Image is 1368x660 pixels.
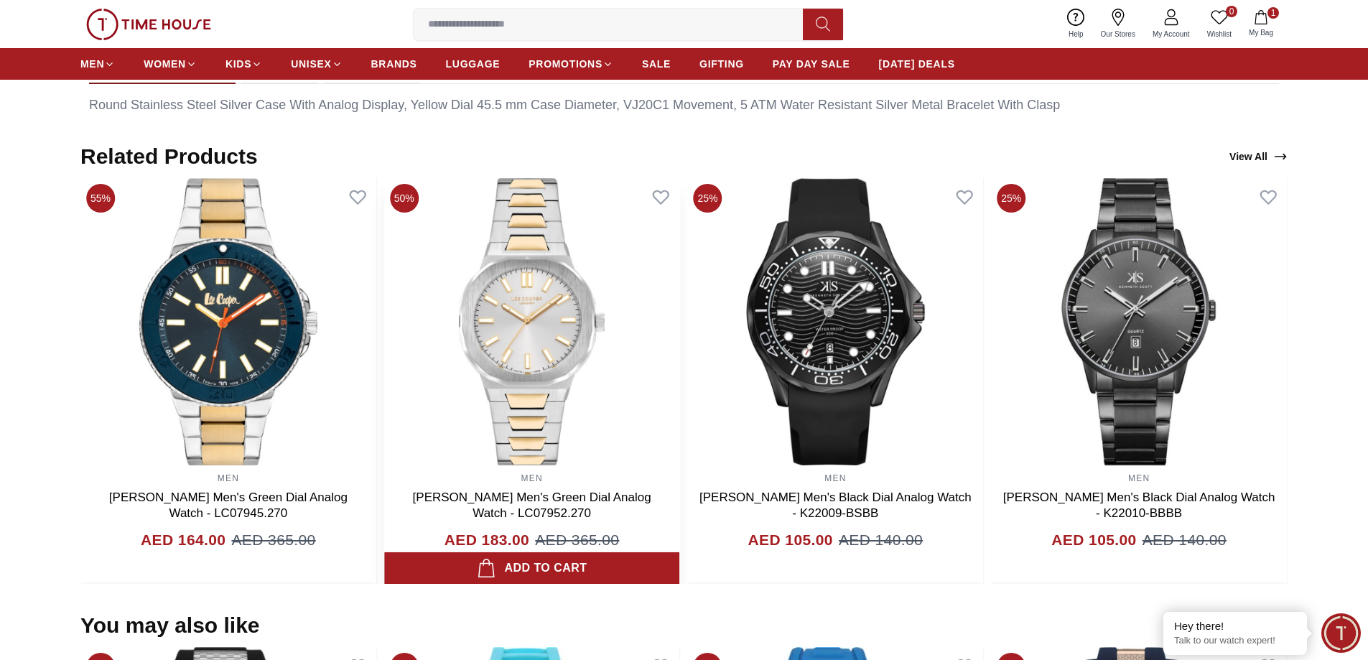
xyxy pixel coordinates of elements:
[384,178,680,465] img: Lee Cooper Men's Green Dial Analog Watch - LC07952.270
[446,57,501,71] span: LUGGAGE
[144,51,197,77] a: WOMEN
[535,529,619,552] span: AED 365.00
[371,57,417,71] span: BRANDS
[1174,635,1296,647] p: Talk to our watch expert!
[1267,7,1279,19] span: 1
[1051,529,1136,552] h4: AED 105.00
[1092,6,1144,42] a: Our Stores
[699,51,744,77] a: GIFTING
[521,473,542,483] a: MEN
[773,57,850,71] span: PAY DAY SALE
[86,184,115,213] span: 55%
[991,178,1287,465] img: Kenneth Scott Men's Black Dial Analog Watch - K22010-BBBB
[291,51,342,77] a: UNISEX
[1128,473,1150,483] a: MEN
[477,558,587,578] div: Add to cart
[141,529,225,552] h4: AED 164.00
[446,51,501,77] a: LUGGAGE
[1060,6,1092,42] a: Help
[699,491,972,520] a: [PERSON_NAME] Men's Black Dial Analog Watch - K22009-BSBB
[879,51,955,77] a: [DATE] DEALS
[80,613,260,638] h2: You may also like
[109,491,348,520] a: [PERSON_NAME] Men's Green Dial Analog Watch - LC07945.270
[231,529,315,552] span: AED 365.00
[225,51,262,77] a: KIDS
[1321,613,1361,653] div: Chat Widget
[218,473,239,483] a: MEN
[642,57,671,71] span: SALE
[879,57,955,71] span: [DATE] DEALS
[86,9,211,40] img: ...
[997,184,1025,213] span: 25%
[80,57,104,71] span: MEN
[413,491,651,520] a: [PERSON_NAME] Men's Green Dial Analog Watch - LC07952.270
[839,529,923,552] span: AED 140.00
[144,57,186,71] span: WOMEN
[529,51,613,77] a: PROMOTIONS
[1003,491,1275,520] a: [PERSON_NAME] Men's Black Dial Analog Watch - K22010-BBBB
[1201,29,1237,39] span: Wishlist
[694,184,722,213] span: 25%
[371,51,417,77] a: BRANDS
[1227,147,1290,167] a: View All
[642,51,671,77] a: SALE
[225,57,251,71] span: KIDS
[688,178,984,465] img: Kenneth Scott Men's Black Dial Analog Watch - K22009-BSBB
[529,57,602,71] span: PROMOTIONS
[1243,27,1279,38] span: My Bag
[1063,29,1089,39] span: Help
[80,178,376,465] img: Lee Cooper Men's Green Dial Analog Watch - LC07945.270
[1174,619,1296,633] div: Hey there!
[1199,6,1240,42] a: 0Wishlist
[291,57,331,71] span: UNISEX
[80,51,115,77] a: MEN
[1095,29,1141,39] span: Our Stores
[384,552,680,584] button: Add to cart
[390,184,419,213] span: 50%
[445,529,529,552] h4: AED 183.00
[1240,7,1282,41] button: 1My Bag
[89,96,1279,115] div: Round Stainless Steel Silver Case With Analog Display, Yellow Dial 45.5 mm Case Diameter, VJ20C1 ...
[1143,529,1227,552] span: AED 140.00
[824,473,846,483] a: MEN
[773,51,850,77] a: PAY DAY SALE
[1229,149,1288,164] div: View All
[748,529,833,552] h4: AED 105.00
[1147,29,1196,39] span: My Account
[80,144,258,169] h2: Related Products
[699,57,744,71] span: GIFTING
[1226,6,1237,17] span: 0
